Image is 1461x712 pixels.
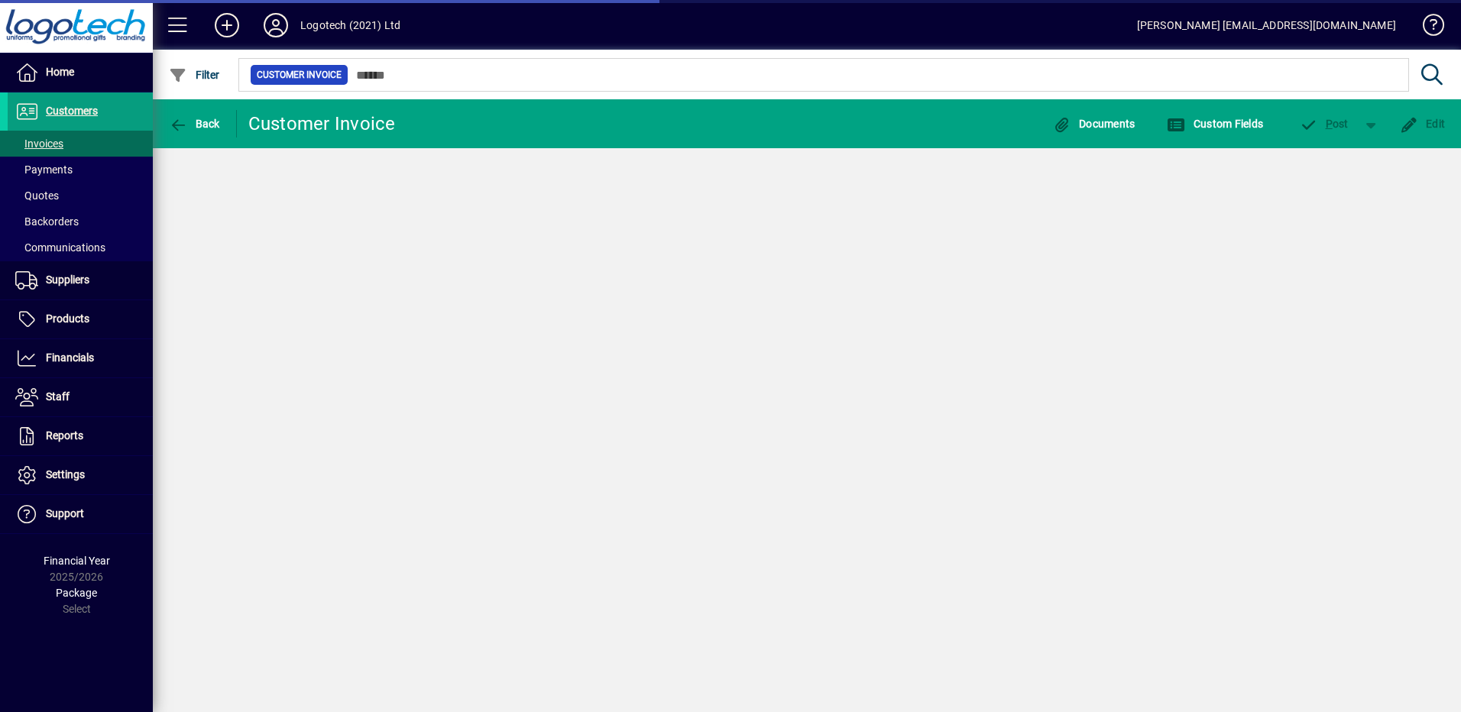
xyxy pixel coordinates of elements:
span: Package [56,587,97,599]
a: Home [8,53,153,92]
app-page-header-button: Back [153,110,237,138]
button: Add [202,11,251,39]
button: Back [165,110,224,138]
span: Staff [46,390,70,403]
span: ost [1299,118,1349,130]
a: Suppliers [8,261,153,299]
span: Home [46,66,74,78]
a: Reports [8,417,153,455]
button: Filter [165,61,224,89]
span: Filter [169,69,220,81]
a: Invoices [8,131,153,157]
a: Payments [8,157,153,183]
button: Profile [251,11,300,39]
span: Products [46,312,89,325]
div: Customer Invoice [248,112,396,136]
button: Post [1291,110,1356,138]
span: Financial Year [44,555,110,567]
span: Suppliers [46,273,89,286]
span: Customer Invoice [257,67,342,83]
span: Invoices [15,138,63,150]
button: Documents [1049,110,1139,138]
a: Products [8,300,153,338]
span: Communications [15,241,105,254]
div: Logotech (2021) Ltd [300,13,400,37]
a: Settings [8,456,153,494]
a: Knowledge Base [1411,3,1442,53]
span: Custom Fields [1167,118,1263,130]
span: Financials [46,351,94,364]
span: Customers [46,105,98,117]
span: Payments [15,163,73,176]
a: Staff [8,378,153,416]
span: Settings [46,468,85,481]
div: [PERSON_NAME] [EMAIL_ADDRESS][DOMAIN_NAME] [1137,13,1396,37]
span: Support [46,507,84,519]
a: Quotes [8,183,153,209]
button: Custom Fields [1163,110,1267,138]
span: Quotes [15,189,59,202]
a: Communications [8,235,153,261]
span: Documents [1053,118,1135,130]
a: Financials [8,339,153,377]
span: Reports [46,429,83,442]
span: Edit [1400,118,1446,130]
a: Backorders [8,209,153,235]
span: Back [169,118,220,130]
a: Support [8,495,153,533]
button: Edit [1396,110,1450,138]
span: Backorders [15,215,79,228]
span: P [1326,118,1333,130]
